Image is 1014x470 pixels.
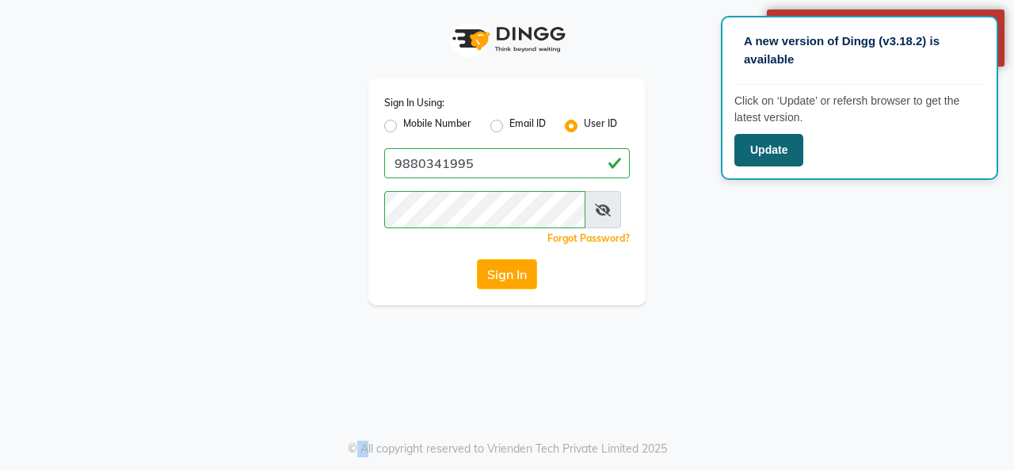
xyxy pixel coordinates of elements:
button: Update [734,134,803,166]
p: A new version of Dingg (v3.18.2) is available [744,32,975,68]
label: Email ID [509,117,546,136]
input: Username [384,191,585,228]
input: Username [384,148,630,178]
label: User ID [584,117,617,136]
button: Sign In [477,259,537,289]
img: logo1.svg [444,16,570,63]
a: Forgot Password? [547,232,630,244]
label: Sign In Using: [384,96,444,110]
p: Click on ‘Update’ or refersh browser to get the latest version. [734,93,985,126]
label: Mobile Number [403,117,471,136]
